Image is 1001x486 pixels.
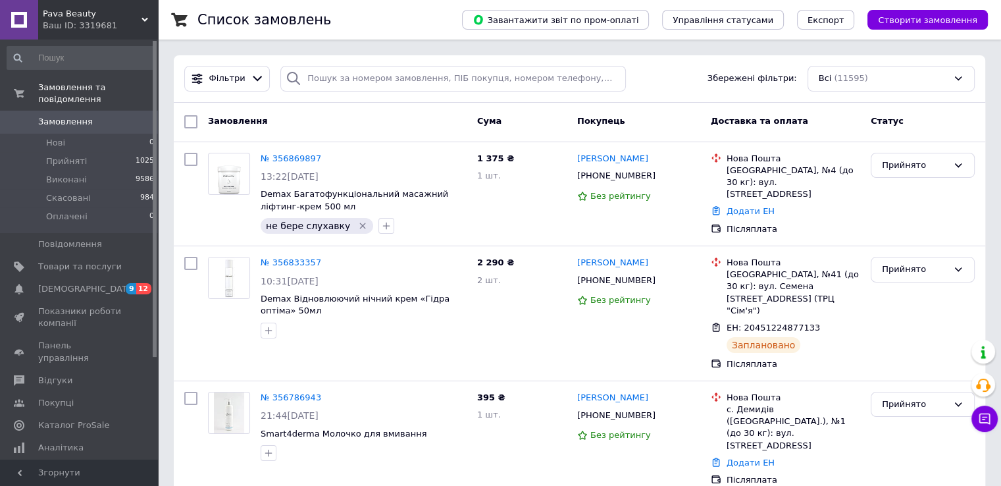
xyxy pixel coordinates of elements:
[38,82,158,105] span: Замовлення та повідомлення
[477,257,514,267] span: 2 290 ₴
[727,323,820,333] span: ЕН: 20451224877133
[477,410,501,419] span: 1 шт.
[575,407,658,424] div: [PHONE_NUMBER]
[46,211,88,223] span: Оплачені
[727,358,860,370] div: Післяплата
[819,72,832,85] span: Всі
[149,211,154,223] span: 0
[149,137,154,149] span: 0
[136,174,154,186] span: 9586
[209,257,249,298] img: Фото товару
[971,406,998,432] button: Чат з покупцем
[727,337,801,353] div: Заплановано
[261,153,321,163] a: № 356869897
[209,72,245,85] span: Фільтри
[46,174,87,186] span: Виконані
[208,116,267,126] span: Замовлення
[882,398,948,412] div: Прийнято
[261,276,319,286] span: 10:31[DATE]
[261,257,321,267] a: № 356833357
[575,272,658,289] div: [PHONE_NUMBER]
[46,155,87,167] span: Прийняті
[727,257,860,269] div: Нова Пошта
[38,375,72,387] span: Відгуки
[477,116,501,126] span: Cума
[854,14,988,24] a: Створити замовлення
[727,269,860,317] div: [GEOGRAPHIC_DATA], №41 (до 30 кг): вул. Семена [STREET_ADDRESS] (ТРЦ "Сім'я")
[43,20,158,32] div: Ваш ID: 3319681
[477,275,501,285] span: 2 шт.
[577,153,648,165] a: [PERSON_NAME]
[808,15,844,25] span: Експорт
[577,392,648,404] a: [PERSON_NAME]
[38,419,109,431] span: Каталог ProSale
[477,153,514,163] span: 1 375 ₴
[575,167,658,184] div: [PHONE_NUMBER]
[797,10,855,30] button: Експорт
[727,206,775,216] a: Додати ЕН
[882,263,948,277] div: Прийнято
[871,116,904,126] span: Статус
[878,15,977,25] span: Створити замовлення
[38,340,122,364] span: Панель управління
[477,392,505,402] span: 395 ₴
[477,171,501,180] span: 1 шт.
[261,392,321,402] a: № 356786943
[577,116,625,126] span: Покупець
[38,397,74,409] span: Покупці
[673,15,773,25] span: Управління статусами
[473,14,638,26] span: Завантажити звіт по пром-оплаті
[46,192,91,204] span: Скасовані
[590,430,651,440] span: Без рейтингу
[38,306,122,329] span: Показники роботи компанії
[261,429,426,439] a: Smart4derma Молочко для вмивання
[46,137,65,149] span: Нові
[727,223,860,235] div: Післяплата
[727,392,860,404] div: Нова Пошта
[590,191,651,201] span: Без рейтингу
[707,72,797,85] span: Збережені фільтри:
[197,12,331,28] h1: Список замовлень
[590,295,651,305] span: Без рейтингу
[38,238,102,250] span: Повідомлення
[727,165,860,201] div: [GEOGRAPHIC_DATA], №4 (до 30 кг): вул. [STREET_ADDRESS]
[727,404,860,452] div: с. Демидів ([GEOGRAPHIC_DATA].), №1 (до 30 кг): вул. [STREET_ADDRESS]
[727,458,775,468] a: Додати ЕН
[208,392,250,434] a: Фото товару
[38,442,84,454] span: Аналітика
[214,392,245,433] img: Фото товару
[209,153,249,194] img: Фото товару
[38,261,122,273] span: Товари та послуги
[43,8,141,20] span: Pava Beauty
[662,10,784,30] button: Управління статусами
[261,189,448,211] a: Demax Багатофункціональний масажний ліфтинг-крем 500 мл
[727,474,860,486] div: Післяплата
[280,66,626,92] input: Пошук за номером замовлення, ПІБ покупця, номером телефону, Email, номером накладної
[867,10,988,30] button: Створити замовлення
[136,283,151,294] span: 12
[38,283,136,295] span: [DEMOGRAPHIC_DATA]
[261,294,449,316] a: Demax Відновлюючий нічний крем «Гідра оптіма» 50мл
[834,73,868,83] span: (11595)
[140,192,154,204] span: 984
[882,159,948,173] div: Прийнято
[38,116,93,128] span: Замовлення
[261,410,319,421] span: 21:44[DATE]
[266,221,350,231] span: не бере слухавку
[577,257,648,269] a: [PERSON_NAME]
[462,10,649,30] button: Завантажити звіт по пром-оплаті
[727,153,860,165] div: Нова Пошта
[126,283,136,294] span: 9
[208,257,250,299] a: Фото товару
[7,46,155,70] input: Пошук
[357,221,368,231] svg: Видалити мітку
[711,116,808,126] span: Доставка та оплата
[208,153,250,195] a: Фото товару
[136,155,154,167] span: 1025
[261,171,319,182] span: 13:22[DATE]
